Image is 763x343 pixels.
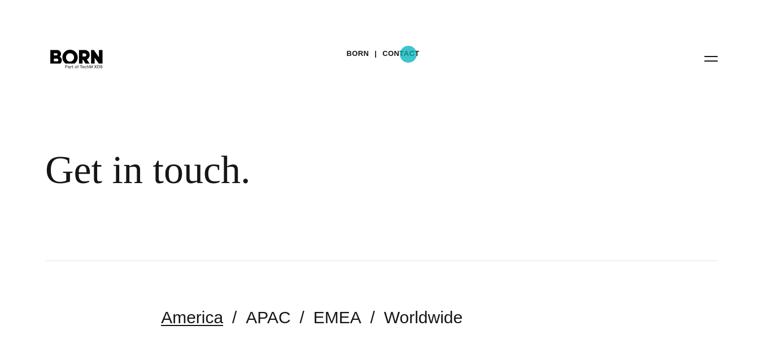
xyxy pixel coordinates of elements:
[697,46,725,70] button: Open
[246,308,290,327] a: APAC
[384,308,463,327] a: Worldwide
[313,308,361,327] a: EMEA
[382,45,419,62] a: Contact
[161,308,223,327] a: America
[346,45,369,62] a: BORN
[45,147,689,193] div: Get in touch.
